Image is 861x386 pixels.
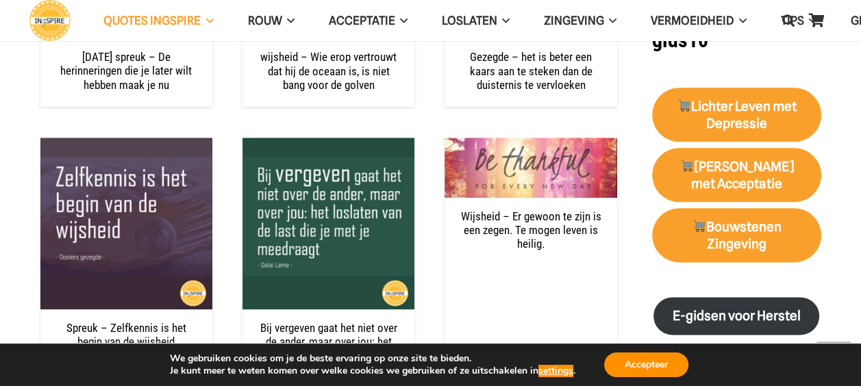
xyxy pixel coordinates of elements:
[803,3,816,38] span: TIPS Menu
[312,3,425,38] a: AcceptatieAcceptatie Menu
[651,14,734,27] span: VERMOEIDHEID
[691,219,782,252] strong: Bouwstenen Zingeving
[86,3,230,38] a: QUOTES INGSPIREQUOTES INGSPIRE Menu
[544,14,604,27] span: Zingeving
[734,3,746,38] span: VERMOEIDHEID Menu
[425,3,527,38] a: LoslatenLoslaten Menu
[40,138,212,309] img: Spreuk: Zelfkennis is het begin van de wijsheid
[260,50,397,92] a: wijsheid – Wie erop vertrouwt dat hij de oceaan is, is niet bang voor de golven
[527,3,634,38] a: ZingevingZingeving Menu
[247,14,282,27] span: ROUW
[677,99,690,112] img: 🛒
[445,138,616,198] img: De mooiste spreuken van Ingspire over Dankbaarheid en Dankbaar zijn
[775,3,802,38] a: Zoeken
[329,14,395,27] span: Acceptatie
[442,14,497,27] span: Loslaten
[673,308,801,324] strong: E-gidsen voor Herstel
[653,297,819,335] a: E-gidsen voor Herstel
[282,3,294,38] span: ROUW Menu
[538,365,573,377] button: settings
[652,88,821,142] a: 🛒Lichter Leven met Depressie
[170,352,575,365] p: We gebruiken cookies om je de beste ervaring op onze site te bieden.
[676,99,797,131] strong: Lichter Leven met Depressie
[60,50,192,92] a: [DATE] spreuk – De herinneringen die je later wilt hebben maak je nu
[679,159,794,192] strong: [PERSON_NAME] met Acceptatie
[445,138,616,198] a: Wijsheid – Er gewoon te zijn is een zegen. Te mogen leven is heilig.
[170,365,575,377] p: Je kunt meer te weten komen over welke cookies we gebruiken of ze uitschakelen in .
[242,138,414,309] img: Citaat: Bij vergeven gaat het niet over de ander, maar over jou: het loslaten van de last die je ...
[680,159,693,172] img: 🛒
[634,3,763,38] a: VERMOEIDHEIDVERMOEIDHEID Menu
[103,14,201,27] span: QUOTES INGSPIRE
[692,219,706,232] img: 🛒
[604,3,616,38] span: Zingeving Menu
[230,3,311,38] a: ROUWROUW Menu
[816,342,851,376] a: Terug naar top
[604,352,688,377] button: Accepteer
[461,209,601,251] a: Wijsheid – Er gewoon te zijn is een zegen. Te mogen leven is heilig.
[242,138,414,309] a: Bij vergeven gaat het niet over de ander, maar over jou: het loslaten van de last die je met je m...
[201,3,213,38] span: QUOTES INGSPIRE Menu
[652,148,821,203] a: 🛒[PERSON_NAME] met Acceptatie
[66,321,186,348] a: Spreuk – Zelfkennis is het begin van de wijsheid
[40,138,212,309] a: Spreuk – Zelfkennis is het begin van de wijsheid
[497,3,510,38] span: Loslaten Menu
[470,50,592,92] a: Gezegde – het is beter een kaars aan te steken dan de duisternis te vervloeken
[652,208,821,263] a: 🛒Bouwstenen Zingeving
[763,3,833,38] a: TIPSTIPS Menu
[260,321,397,376] a: Bij vergeven gaat het niet over de ander, maar over jou: het loslaten van de last die je met je m...
[395,3,408,38] span: Acceptatie Menu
